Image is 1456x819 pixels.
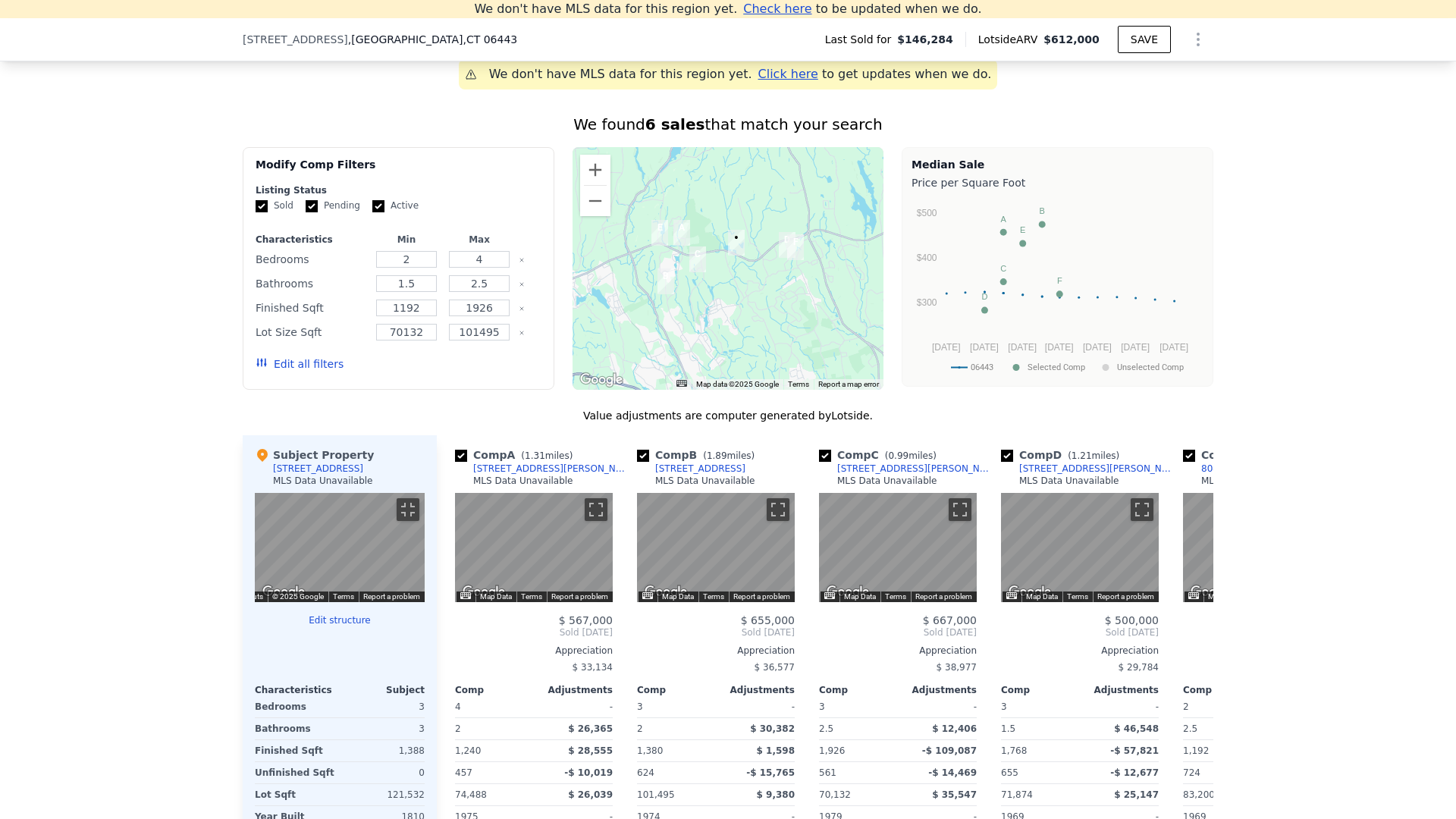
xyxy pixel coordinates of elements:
div: We don't have MLS data for this region yet. [489,65,752,83]
div: MLS Data Unavailable [473,475,573,487]
a: [STREET_ADDRESS][PERSON_NAME] [819,463,995,475]
div: Street View [637,493,795,602]
div: Comp [637,684,716,696]
div: 121,532 [343,784,425,805]
div: Map [455,493,613,602]
div: Bedrooms [256,249,367,270]
span: $ 35,547 [932,789,977,800]
a: Open this area in Google Maps (opens a new window) [823,582,873,602]
span: $ 25,147 [1114,789,1159,800]
div: MLS Data Unavailable [655,475,755,487]
text: F [1057,276,1062,285]
a: Terms (opens in new tab) [703,592,724,601]
div: - [719,696,795,717]
div: Price per Square Foot [912,172,1203,193]
span: ( miles) [1062,450,1125,461]
img: Google [576,370,626,390]
span: 3 [819,701,825,712]
div: Unfinished Sqft [255,762,337,783]
div: 0 [343,762,425,783]
text: $500 [917,208,937,218]
div: We found that match your search [243,114,1213,135]
div: 1.5 [1001,718,1077,739]
div: Comp E [1183,447,1306,463]
span: 1.89 [707,450,727,461]
div: Appreciation [637,645,795,657]
div: Adjustments [898,684,977,696]
span: Sold [DATE] [1001,626,1159,639]
span: 4 [455,701,461,712]
div: - [537,696,613,717]
text: $400 [917,253,937,263]
button: Toggle fullscreen view [1131,498,1153,521]
div: Map [1001,493,1159,602]
img: Google [259,582,309,602]
div: 70 Round Hill Rd [689,246,706,272]
a: Report a problem [363,592,420,601]
div: Characteristics [255,684,340,696]
img: Google [641,582,691,602]
span: 1,240 [455,745,481,756]
a: Open this area in Google Maps (opens a new window) [459,582,509,602]
span: 71,874 [1001,789,1033,800]
span: Sold [DATE] [1183,626,1341,639]
span: Last Sold for [825,32,898,47]
button: Keyboard shortcuts [460,592,471,599]
button: Keyboard shortcuts [1006,592,1017,599]
span: 1.31 [525,450,545,461]
div: Comp [819,684,898,696]
div: Subject Property [255,447,374,463]
div: Comp [1001,684,1080,696]
span: Sold [DATE] [455,626,613,639]
span: 1,768 [1001,745,1027,756]
span: $ 1,598 [757,745,795,756]
text: $300 [917,297,937,308]
div: Bedrooms [255,696,337,717]
div: 2 [637,718,713,739]
button: Map Data [1208,591,1240,602]
a: Report a problem [733,592,790,601]
img: Google [1187,582,1237,602]
div: Lot Sqft [255,784,337,805]
span: $ 12,406 [932,723,977,734]
div: 71 Old Toll Rd [728,230,745,256]
div: Bathrooms [255,718,337,739]
span: 3 [637,701,643,712]
a: [STREET_ADDRESS][PERSON_NAME] [1001,463,1177,475]
span: $ 26,365 [568,723,613,734]
div: Street View [819,493,977,602]
strong: 6 sales [645,115,705,133]
text: [DATE] [970,342,999,353]
text: [DATE] [1083,342,1112,353]
div: 3 [343,718,425,739]
div: 739 Opening Hill Rd [787,234,804,260]
div: Map [1183,493,1341,602]
span: ( miles) [515,450,579,461]
a: [STREET_ADDRESS][PERSON_NAME] [455,463,631,475]
span: 624 [637,767,654,778]
span: 74,488 [455,789,487,800]
div: Comp A [455,447,579,463]
text: A [1001,215,1007,224]
div: MLS Data Unavailable [837,475,937,487]
div: Comp C [819,447,943,463]
div: Finished Sqft [255,740,337,761]
a: Open this area in Google Maps (opens a new window) [259,582,309,602]
div: Finished Sqft [256,297,367,318]
span: Sold [DATE] [637,626,795,639]
span: $ 9,380 [757,789,795,800]
div: Characteristics [256,234,367,246]
a: Terms (opens in new tab) [788,380,809,388]
span: ( miles) [879,450,943,461]
a: Report a problem [1097,592,1154,601]
div: Comp [1183,684,1262,696]
input: Active [372,200,384,212]
span: [STREET_ADDRESS] [243,32,348,47]
div: Subject [340,684,425,696]
span: -$ 15,765 [746,767,795,778]
span: ( miles) [697,450,761,461]
img: Google [1005,582,1055,602]
button: Edit all filters [256,356,344,372]
text: Selected Comp [1028,362,1085,372]
span: 561 [819,767,836,778]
